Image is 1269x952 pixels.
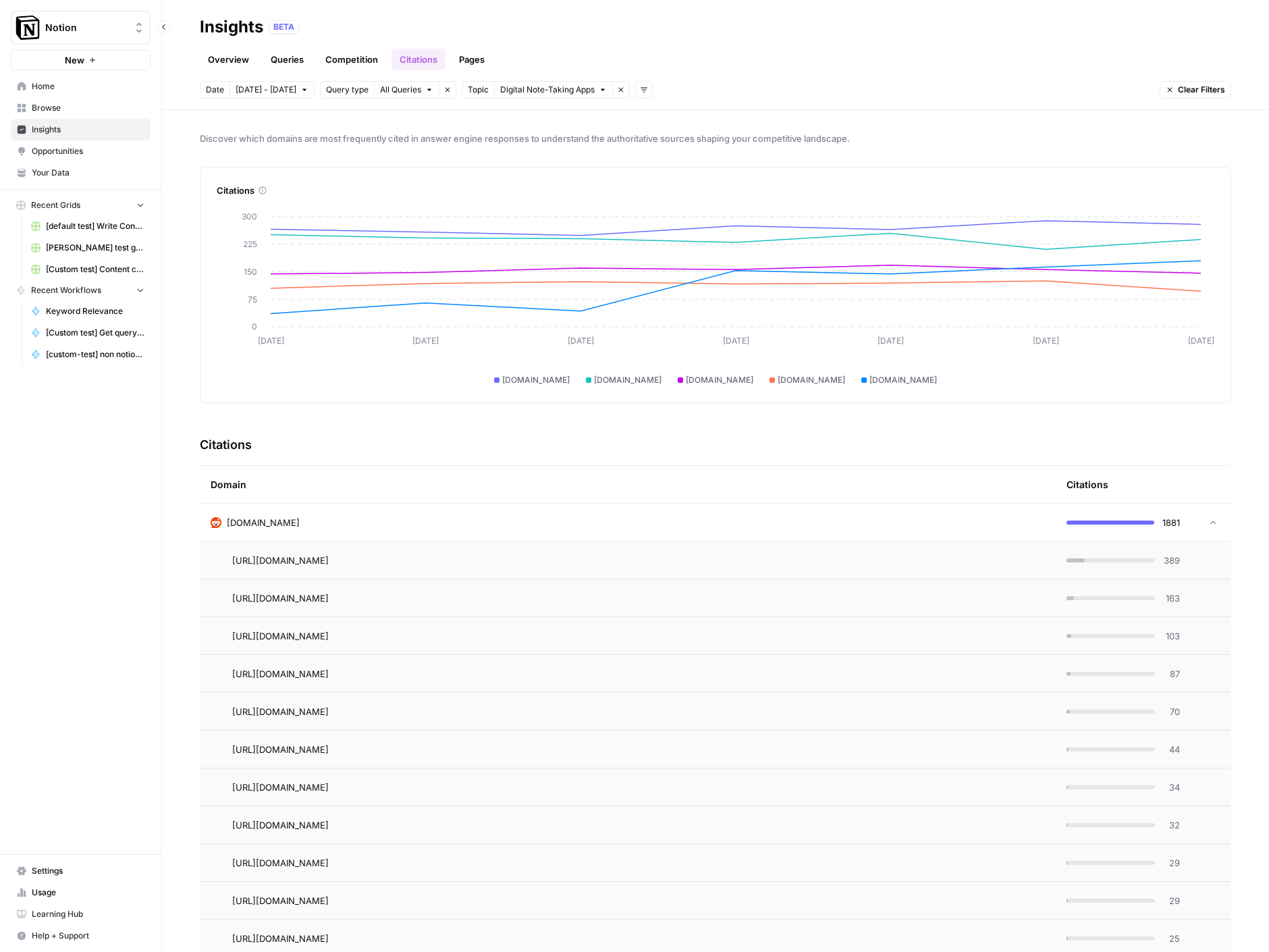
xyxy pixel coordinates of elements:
tspan: [DATE] [258,336,284,346]
span: [URL][DOMAIN_NAME] [232,591,329,605]
span: 103 [1163,629,1180,643]
a: Insights [11,119,151,140]
a: [PERSON_NAME] test grid [25,237,151,259]
button: All Queries [374,81,439,99]
div: BETA [269,20,299,34]
a: Home [11,76,151,97]
span: Clear Filters [1178,84,1225,96]
button: Recent Workflows [11,280,151,300]
span: 29 [1163,856,1180,870]
a: Learning Hub [11,903,151,925]
a: [default test] Write Content Briefs [25,215,151,237]
a: Settings [11,860,151,882]
tspan: [DATE] [412,336,439,346]
span: [DOMAIN_NAME] [502,374,570,386]
a: Overview [200,49,257,70]
a: Citations [391,49,446,70]
span: [Custom test] Get query fanout from topic [46,327,144,339]
div: Insights [200,16,263,38]
span: Recent Workflows [31,284,101,296]
span: [DOMAIN_NAME] [686,374,753,386]
div: Citations [1066,466,1108,503]
button: Workspace: Notion [11,11,151,45]
a: Usage [11,882,151,903]
a: Browse [11,97,151,119]
span: Home [32,80,144,92]
a: Queries [263,49,312,70]
div: Domain [211,466,1045,503]
span: [DATE] - [DATE] [236,84,296,96]
span: Opportunities [32,145,144,157]
span: 163 [1163,591,1180,605]
span: 34 [1163,781,1180,794]
span: [DOMAIN_NAME] [869,374,937,386]
span: Help + Support [32,930,144,942]
span: [URL][DOMAIN_NAME] [232,894,329,907]
tspan: [DATE] [1033,336,1059,346]
span: Recent Grids [31,199,80,211]
span: [DOMAIN_NAME] [778,374,845,386]
span: [URL][DOMAIN_NAME] [232,818,329,832]
span: Settings [32,865,144,877]
span: Date [206,84,224,96]
tspan: 225 [243,239,257,249]
img: m2cl2pnoess66jx31edqk0jfpcfn [211,517,221,528]
span: [URL][DOMAIN_NAME] [232,667,329,681]
button: Help + Support [11,925,151,947]
span: [URL][DOMAIN_NAME] [232,554,329,567]
span: Your Data [32,167,144,179]
span: All Queries [380,84,421,96]
span: Browse [32,102,144,114]
span: 70 [1163,705,1180,718]
span: 25 [1163,932,1180,945]
span: Digital Note-Taking Apps [500,84,595,96]
span: 29 [1163,894,1180,907]
span: Insights [32,124,144,136]
span: Learning Hub [32,908,144,920]
span: [URL][DOMAIN_NAME] [232,629,329,643]
span: 32 [1163,818,1180,832]
span: 1881 [1162,516,1180,529]
span: [URL][DOMAIN_NAME] [232,781,329,794]
tspan: 150 [244,267,257,277]
span: [custom-test] non notion page research [46,348,144,361]
tspan: [DATE] [1188,336,1214,346]
span: [Custom test] Content creation flow [46,263,144,275]
span: [PERSON_NAME] test grid [46,242,144,254]
tspan: [DATE] [878,336,904,346]
button: Clear Filters [1160,81,1231,99]
span: 87 [1163,667,1180,681]
h3: Citations [200,435,252,454]
button: Recent Grids [11,195,151,215]
span: 389 [1163,554,1180,567]
span: [URL][DOMAIN_NAME] [232,932,329,945]
a: Pages [451,49,493,70]
span: Keyword Relevance [46,305,144,317]
tspan: [DATE] [568,336,594,346]
a: [Custom test] Content creation flow [25,259,151,280]
span: [default test] Write Content Briefs [46,220,144,232]
button: Digital Note-Taking Apps [494,81,612,99]
span: Notion [45,21,127,34]
tspan: 0 [252,321,257,332]
span: 44 [1163,743,1180,756]
img: Notion Logo [16,16,40,40]
div: Citations [217,184,1214,197]
span: Topic [468,84,489,96]
a: [custom-test] non notion page research [25,344,151,365]
span: [URL][DOMAIN_NAME] [232,705,329,718]
a: [Custom test] Get query fanout from topic [25,322,151,344]
tspan: 75 [248,294,257,305]
button: [DATE] - [DATE] [230,81,315,99]
span: [URL][DOMAIN_NAME] [232,856,329,870]
span: [URL][DOMAIN_NAME] [232,743,329,756]
span: Usage [32,887,144,899]
a: Keyword Relevance [25,300,151,322]
button: New [11,50,151,70]
a: Opportunities [11,140,151,162]
a: Your Data [11,162,151,184]
tspan: [DATE] [723,336,749,346]
tspan: 300 [242,211,257,221]
span: Discover which domains are most frequently cited in answer engine responses to understand the aut... [200,132,1231,145]
a: Competition [317,49,386,70]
